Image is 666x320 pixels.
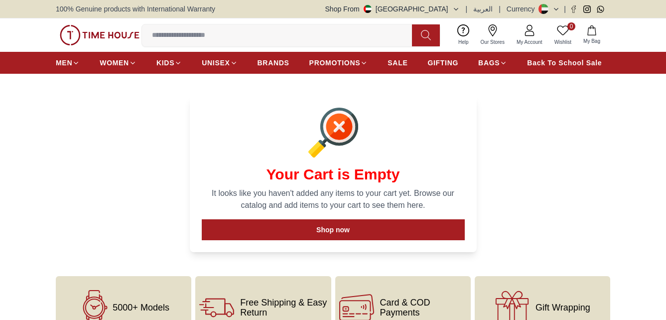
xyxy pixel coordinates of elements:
[156,54,182,72] a: KIDS
[527,54,602,72] a: Back To School Sale
[100,54,136,72] a: WOMEN
[478,58,500,68] span: BAGS
[202,165,465,183] h1: Your Cart is Empty
[452,22,475,48] a: Help
[499,4,501,14] span: |
[388,54,407,72] a: SALE
[56,54,80,72] a: MEN
[473,4,493,14] button: العربية
[56,58,72,68] span: MEN
[113,303,169,313] span: 5000+ Models
[507,4,539,14] div: Currency
[325,4,460,14] button: Shop From[GEOGRAPHIC_DATA]
[577,23,606,47] button: My Bag
[202,219,465,240] button: Shop now
[478,54,507,72] a: BAGS
[202,187,465,211] p: It looks like you haven't added any items to your cart yet. Browse our catalog and add items to y...
[100,58,129,68] span: WOMEN
[583,5,591,13] a: Instagram
[427,58,458,68] span: GIFTING
[564,4,566,14] span: |
[535,303,590,313] span: Gift Wrapping
[380,298,467,318] span: Card & COD Payments
[202,54,237,72] a: UNISEX
[477,38,509,46] span: Our Stores
[202,58,230,68] span: UNISEX
[258,54,289,72] a: BRANDS
[466,4,468,14] span: |
[548,22,577,48] a: 0Wishlist
[258,58,289,68] span: BRANDS
[475,22,511,48] a: Our Stores
[513,38,546,46] span: My Account
[309,54,368,72] a: PROMOTIONS
[156,58,174,68] span: KIDS
[567,22,575,30] span: 0
[579,37,604,45] span: My Bag
[309,58,361,68] span: PROMOTIONS
[527,58,602,68] span: Back To School Sale
[240,298,327,318] span: Free Shipping & Easy Return
[364,5,372,13] img: United Arab Emirates
[56,4,215,14] span: 100% Genuine products with International Warranty
[427,54,458,72] a: GIFTING
[60,25,139,45] img: ...
[388,58,407,68] span: SALE
[550,38,575,46] span: Wishlist
[570,5,577,13] a: Facebook
[597,5,604,13] a: Whatsapp
[454,38,473,46] span: Help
